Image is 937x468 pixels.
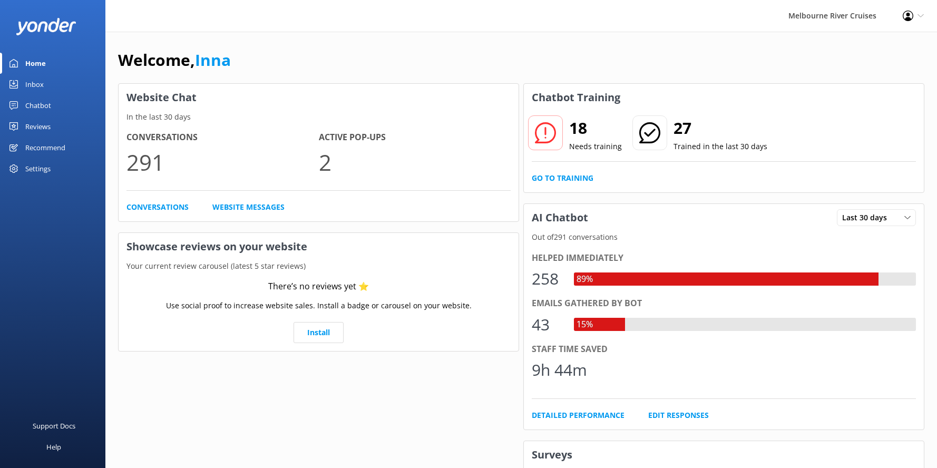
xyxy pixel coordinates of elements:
div: Helped immediately [532,251,916,265]
p: Needs training [569,141,622,152]
h4: Active Pop-ups [319,131,511,144]
div: Chatbot [25,95,51,116]
a: Edit Responses [648,409,709,421]
p: Trained in the last 30 days [674,141,767,152]
div: Staff time saved [532,343,916,356]
a: Website Messages [212,201,285,213]
div: Inbox [25,74,44,95]
div: 9h 44m [532,357,587,383]
h4: Conversations [126,131,319,144]
a: Detailed Performance [532,409,624,421]
a: Go to Training [532,172,593,184]
span: Last 30 days [842,212,893,223]
div: Reviews [25,116,51,137]
a: Inna [195,49,231,71]
h3: Website Chat [119,84,519,111]
div: Home [25,53,46,74]
img: yonder-white-logo.png [16,18,76,35]
div: 258 [532,266,563,291]
p: 291 [126,144,319,180]
p: Your current review carousel (latest 5 star reviews) [119,260,519,272]
p: 2 [319,144,511,180]
a: Conversations [126,201,189,213]
div: There’s no reviews yet ⭐ [268,280,369,294]
div: 43 [532,312,563,337]
div: 15% [574,318,596,331]
div: Settings [25,158,51,179]
h2: 27 [674,115,767,141]
div: Help [46,436,61,457]
h3: Showcase reviews on your website [119,233,519,260]
div: Recommend [25,137,65,158]
h3: Chatbot Training [524,84,628,111]
h3: AI Chatbot [524,204,596,231]
a: Install [294,322,344,343]
div: Emails gathered by bot [532,297,916,310]
div: Support Docs [33,415,75,436]
p: Out of 291 conversations [524,231,924,243]
div: 89% [574,272,596,286]
h1: Welcome, [118,47,231,73]
p: In the last 30 days [119,111,519,123]
h2: 18 [569,115,622,141]
p: Use social proof to increase website sales. Install a badge or carousel on your website. [166,300,472,311]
